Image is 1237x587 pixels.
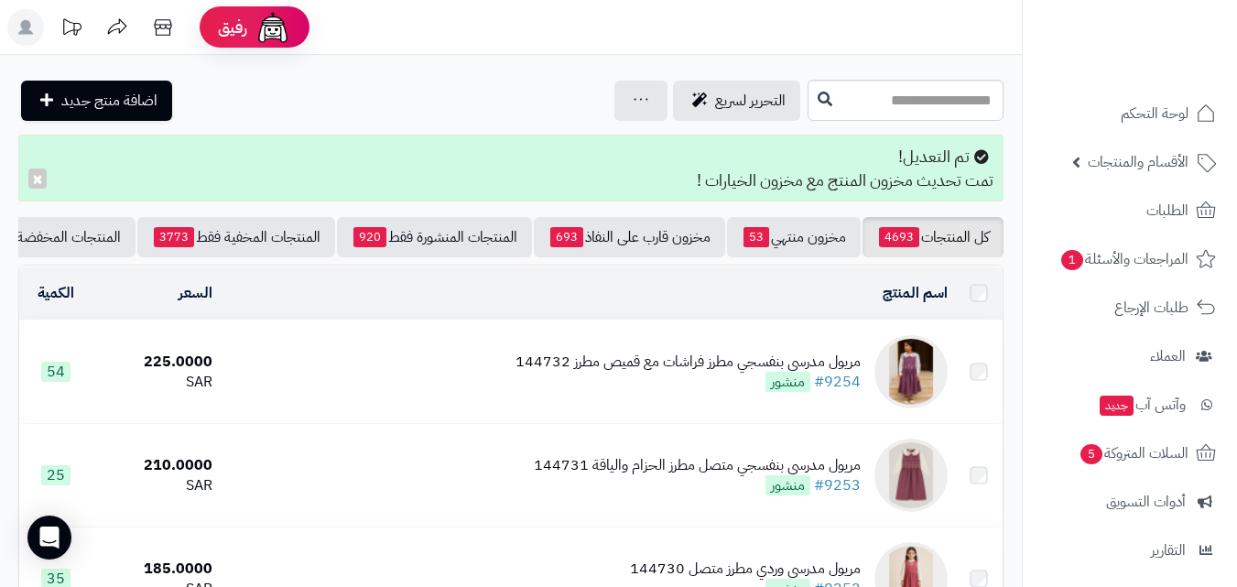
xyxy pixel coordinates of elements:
span: 4693 [879,227,919,247]
span: جديد [1100,396,1134,416]
div: تم التعديل! تمت تحديث مخزون المنتج مع مخزون الخيارات ! [18,135,1004,201]
a: الطلبات [1034,189,1226,233]
img: مريول مدرسي بنفسجي مطرز فراشات مع قميص مطرز 144732 [874,335,948,408]
span: التحرير لسريع [715,90,786,112]
a: السعر [179,282,212,304]
a: #9254 [814,371,861,393]
a: المنتجات المنشورة فقط920 [337,217,532,257]
span: العملاء [1150,343,1186,369]
a: اضافة منتج جديد [21,81,172,121]
span: أدوات التسويق [1106,489,1186,515]
span: التقارير [1151,538,1186,563]
a: كل المنتجات4693 [863,217,1004,257]
span: 54 [41,362,71,382]
div: 210.0000 [100,455,212,476]
span: 5 [1080,444,1102,464]
div: SAR [100,372,212,393]
a: الكمية [38,282,74,304]
span: الطلبات [1146,198,1188,223]
a: تحديثات المنصة [49,9,94,50]
a: طلبات الإرجاع [1034,286,1226,330]
span: الأقسام والمنتجات [1088,149,1188,175]
div: SAR [100,475,212,496]
img: مريول مدرسي بنفسجي متصل مطرز الحزام والياقة 144731 [874,439,948,512]
a: أدوات التسويق [1034,480,1226,524]
div: Open Intercom Messenger [27,516,71,560]
span: 53 [743,227,769,247]
a: #9253 [814,474,861,496]
span: لوحة التحكم [1121,101,1188,126]
span: السلات المتروكة [1079,440,1188,466]
span: المراجعات والأسئلة [1059,246,1188,272]
span: 1 [1061,250,1083,270]
div: مريول مدرسي بنفسجي متصل مطرز الحزام والياقة 144731 [534,455,861,476]
span: منشور [765,475,810,495]
span: 3773 [154,227,194,247]
a: مخزون منتهي53 [727,217,861,257]
div: 185.0000 [100,559,212,580]
img: ai-face.png [255,9,291,46]
span: اضافة منتج جديد [61,90,157,112]
span: منشور [765,372,810,392]
span: وآتس آب [1098,392,1186,418]
span: 25 [41,465,71,485]
a: اسم المنتج [883,282,948,304]
div: مريول مدرسي وردي مطرز متصل 144730 [630,559,861,580]
a: وآتس آبجديد [1034,383,1226,427]
span: 920 [353,227,386,247]
img: logo-2.png [1112,51,1220,90]
a: المنتجات المخفية فقط3773 [137,217,335,257]
a: السلات المتروكة5 [1034,431,1226,475]
button: × [28,168,47,189]
a: المراجعات والأسئلة1 [1034,237,1226,281]
span: 693 [550,227,583,247]
span: طلبات الإرجاع [1114,295,1188,321]
a: العملاء [1034,334,1226,378]
div: 225.0000 [100,352,212,373]
span: رفيق [218,16,247,38]
div: مريول مدرسي بنفسجي مطرز فراشات مع قميص مطرز 144732 [515,352,861,373]
a: لوحة التحكم [1034,92,1226,136]
a: التحرير لسريع [673,81,800,121]
a: التقارير [1034,528,1226,572]
a: مخزون قارب على النفاذ693 [534,217,725,257]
